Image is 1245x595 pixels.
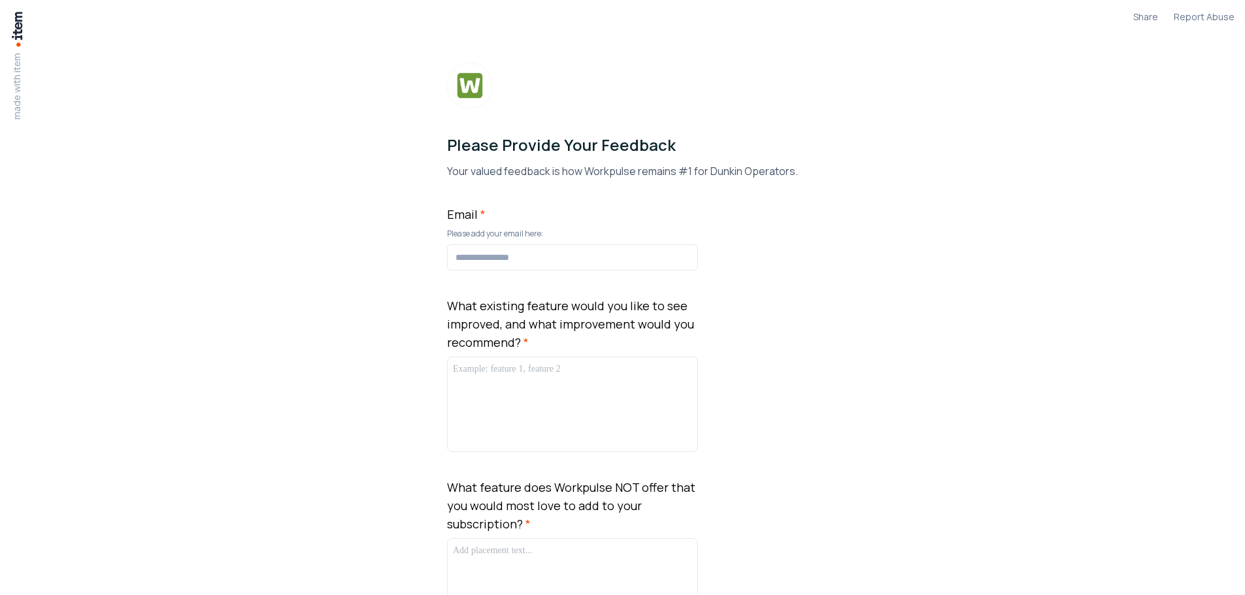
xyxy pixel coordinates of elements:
[447,229,698,239] p: Please add your email here:
[1133,10,1158,24] button: Share
[1174,10,1235,24] a: Report Abuse
[447,206,486,222] label: Email
[10,53,24,120] p: made with item
[447,135,798,155] h1: Please Provide Your Feedback
[447,298,694,350] label: What existing feature would you like to see improved, and what improvement would you recommend?
[10,10,24,120] a: made with item
[10,10,24,48] img: Item Brain Logo
[447,479,695,532] label: What feature does Workpulse NOT offer that you would most love to add to your subscription?
[447,163,798,179] p: Your valued feedback is how Workpulse remains #1 for Dunkin Operators.
[447,63,493,108] img: Form Logo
